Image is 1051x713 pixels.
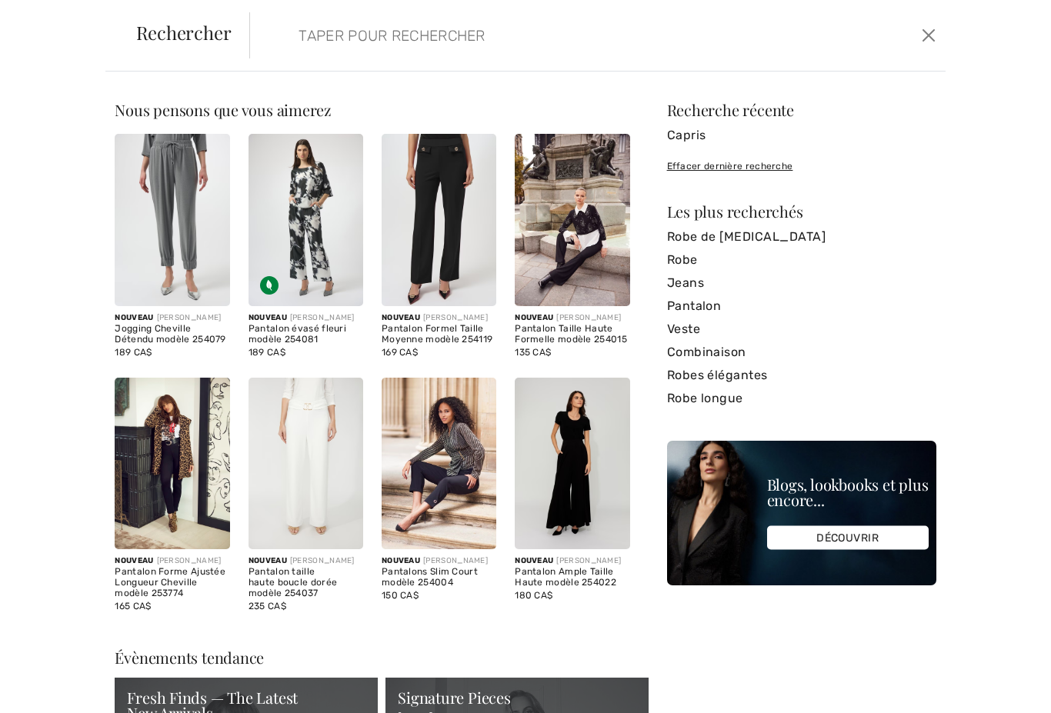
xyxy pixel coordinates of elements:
[667,124,936,147] a: Capris
[382,324,496,345] div: Pantalon Formel Taille Moyenne modèle 254119
[249,555,363,567] div: [PERSON_NAME]
[115,312,229,324] div: [PERSON_NAME]
[667,204,936,219] div: Les plus recherchés
[515,590,552,601] span: 180 CA$
[249,313,287,322] span: Nouveau
[667,387,936,410] a: Robe longue
[260,276,279,295] img: Tissu écologique
[115,347,152,358] span: 189 CA$
[249,347,285,358] span: 189 CA$
[382,312,496,324] div: [PERSON_NAME]
[515,556,553,565] span: Nouveau
[515,324,629,345] div: Pantalon Taille Haute Formelle modèle 254015
[917,23,939,48] button: Ferme
[115,650,649,665] div: Évènements tendance
[249,324,363,345] div: Pantalon évasé fleuri modèle 254081
[249,312,363,324] div: [PERSON_NAME]
[115,324,229,345] div: Jogging Cheville Détendu modèle 254079
[249,134,363,306] img: Pantalon évasé fleuri modèle 254081. Black/winter white
[382,556,420,565] span: Nouveau
[249,601,286,611] span: 235 CA$
[515,567,629,588] div: Pantalon Ample Taille Haute modèle 254022
[667,364,936,387] a: Robes élégantes
[767,526,929,550] div: DÉCOUVRIR
[515,347,551,358] span: 135 CA$
[382,567,496,588] div: Pantalons Slim Court modèle 254004
[115,567,229,598] div: Pantalon Forme Ajustée Longueur Cheville modèle 253774
[115,134,229,306] img: Jogging Cheville Détendu modèle 254079. Grey melange
[515,378,629,550] img: Pantalon Ample Taille Haute modèle 254022. Black
[115,601,151,611] span: 165 CA$
[667,102,936,118] div: Recherche récente
[115,555,229,567] div: [PERSON_NAME]
[515,555,629,567] div: [PERSON_NAME]
[249,567,363,598] div: Pantalon taille haute boucle dorée modèle 254037
[382,347,418,358] span: 169 CA$
[515,313,553,322] span: Nouveau
[515,134,629,306] img: Pantalon Taille Haute Formelle modèle 254015. Black
[398,690,636,705] div: Signature Pieces
[115,99,332,120] span: Nous pensons que vous aimerez
[249,556,287,565] span: Nouveau
[667,272,936,295] a: Jeans
[249,378,363,550] img: Pantalon taille haute boucle dorée modèle 254037. Ivory
[667,225,936,248] a: Robe de [MEDICAL_DATA]
[667,295,936,318] a: Pantalon
[382,555,496,567] div: [PERSON_NAME]
[382,590,419,601] span: 150 CA$
[115,556,153,565] span: Nouveau
[382,378,496,550] img: Pantalons Slim Court modèle 254004. Black
[115,378,229,550] img: Pantalon Forme Ajustée Longueur Cheville modèle 253774. Black
[382,313,420,322] span: Nouveau
[115,313,153,322] span: Nouveau
[667,441,936,585] img: Blogs, lookbooks et plus encore...
[287,12,759,58] input: TAPER POUR RECHERCHER
[667,248,936,272] a: Robe
[767,477,929,508] div: Blogs, lookbooks et plus encore...
[667,341,936,364] a: Combinaison
[136,23,232,42] span: Rechercher
[667,159,936,173] div: Effacer dernière recherche
[667,318,936,341] a: Veste
[382,134,496,306] img: Pantalon Formel Taille Moyenne modèle 254119. Black
[515,312,629,324] div: [PERSON_NAME]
